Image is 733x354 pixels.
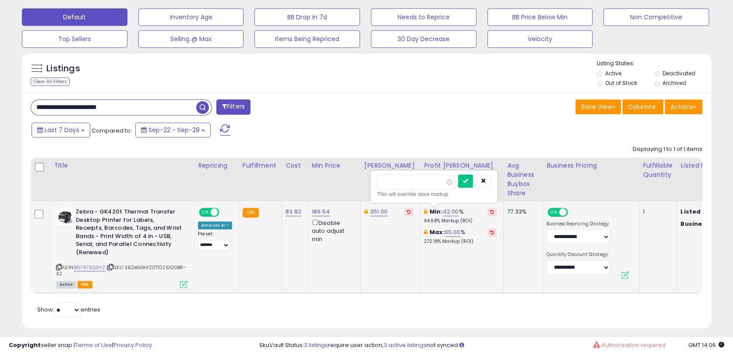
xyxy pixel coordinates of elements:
[304,341,328,349] a: 3 listings
[424,238,497,245] p: 272.19% Markup (ROI)
[443,207,459,216] a: 42.00
[546,252,610,258] label: Quantity Discount Strategy:
[663,70,695,77] label: Deactivated
[312,218,354,243] div: Disable auto adjust min
[633,145,702,154] div: Displaying 1 to 1 of 1 items
[56,264,186,277] span: | SKU: EBZebGK420T102510GBR-A2
[548,209,559,216] span: ON
[254,30,360,48] button: Items Being Repriced
[487,8,593,26] button: BB Price Below Min
[680,220,729,228] b: Business Price:
[312,207,330,216] a: 189.54
[46,63,80,75] h5: Listings
[312,161,357,170] div: Min Price
[135,123,211,137] button: Sep-22 - Sep-28
[507,208,536,216] div: 77.33%
[45,126,79,134] span: Last 7 Days
[487,30,593,48] button: Velocity
[198,231,232,251] div: Preset:
[507,161,539,198] div: Avg. Business Buybox Share
[200,209,211,216] span: ON
[198,221,232,229] div: Amazon AI *
[32,123,90,137] button: Last 7 Days
[138,30,244,48] button: Selling @ Max
[22,30,127,48] button: Top Sellers
[680,207,720,216] b: Listed Price:
[74,264,105,271] a: B07R7SQ3V2
[243,161,278,170] div: Fulfillment
[285,161,304,170] div: Cost
[78,281,92,288] span: FBA
[605,79,637,87] label: Out of Stock
[254,8,360,26] button: BB Drop in 7d
[9,341,41,349] strong: Copyright
[9,341,152,350] div: seller snap | |
[643,208,670,216] div: 1
[56,208,187,287] div: ASIN:
[285,207,301,216] a: 83.82
[688,341,724,349] span: 2025-10-6 14:06 GMT
[75,341,112,349] a: Terms of Use
[643,161,673,179] div: Fulfillable Quantity
[596,60,711,68] p: Listing States:
[430,228,445,236] b: Max:
[22,8,127,26] button: Default
[31,77,70,86] div: Clear All Filters
[601,341,665,349] span: Authorization required
[445,228,461,237] a: 65.00
[113,341,152,349] a: Privacy Policy
[575,99,621,114] button: Save View
[430,207,443,216] b: Min:
[92,126,132,135] span: Compared to:
[259,341,724,350] div: SkuVault Status: require user action, not synced.
[424,218,497,224] p: 94.98% Markup (ROI)
[665,99,702,114] button: Actions
[424,228,497,245] div: %
[76,208,182,259] b: Zebra - GK420t Thermal Transfer Desktop Printer for Labels, Receipts, Barcodes, Tags, and Wrist B...
[628,102,655,111] span: Columns
[546,221,610,227] label: Business Repricing Strategy:
[243,208,259,217] small: FBA
[54,161,190,170] div: Title
[622,99,663,114] button: Columns
[371,8,476,26] button: Needs to Reprice
[216,99,250,115] button: Filters
[56,281,76,288] span: All listings currently available for purchase on Amazon
[424,161,500,179] div: Profit [PERSON_NAME] on Min/Max
[56,208,74,225] img: 41b2PvXgpFL._SL40_.jpg
[420,158,503,201] th: The percentage added to the cost of goods (COGS) that forms the calculator for Min & Max prices.
[364,161,416,170] div: [PERSON_NAME]
[37,305,100,314] span: Show: entries
[384,341,426,349] a: 3 active listings
[370,207,388,216] a: 351.00
[148,126,200,134] span: Sep-22 - Sep-28
[138,8,244,26] button: Inventory Age
[371,30,476,48] button: 30 Day Decrease
[546,161,635,170] div: Business Pricing
[377,190,491,199] div: This will override store markup
[198,161,235,170] div: Repricing
[567,209,581,216] span: OFF
[603,8,709,26] button: Non Competitive
[424,208,497,224] div: %
[218,209,232,216] span: OFF
[663,79,686,87] label: Archived
[605,70,621,77] label: Active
